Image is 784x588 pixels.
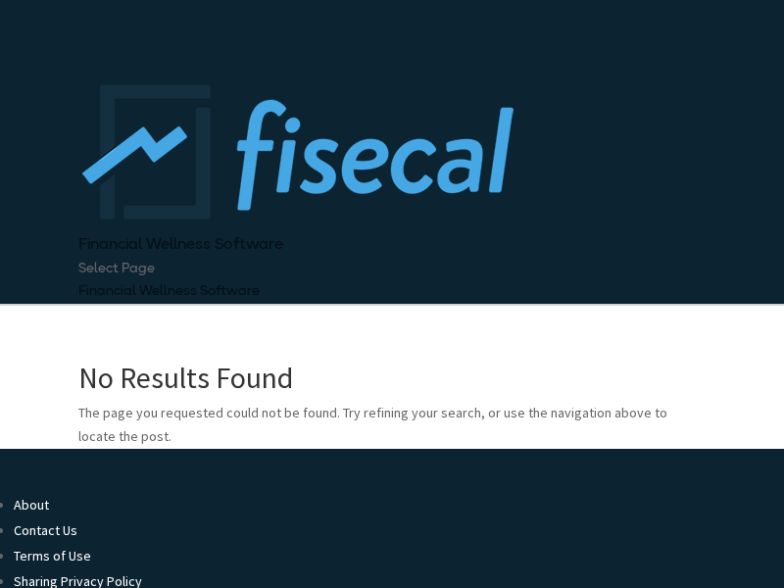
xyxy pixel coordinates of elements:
a: Financial Wellness Software [78,284,260,298]
a: About [14,496,49,514]
img: Fisecal [78,78,516,225]
span: Select Page [78,262,155,275]
p: The page you requested could not be found. Try refining your search, or use the navigation above ... [78,402,706,449]
a: Financial Wellness Software [78,237,283,253]
a: Terms of Use [14,547,91,564]
h1: No Results Found [78,363,706,402]
a: Contact Us [14,521,77,539]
